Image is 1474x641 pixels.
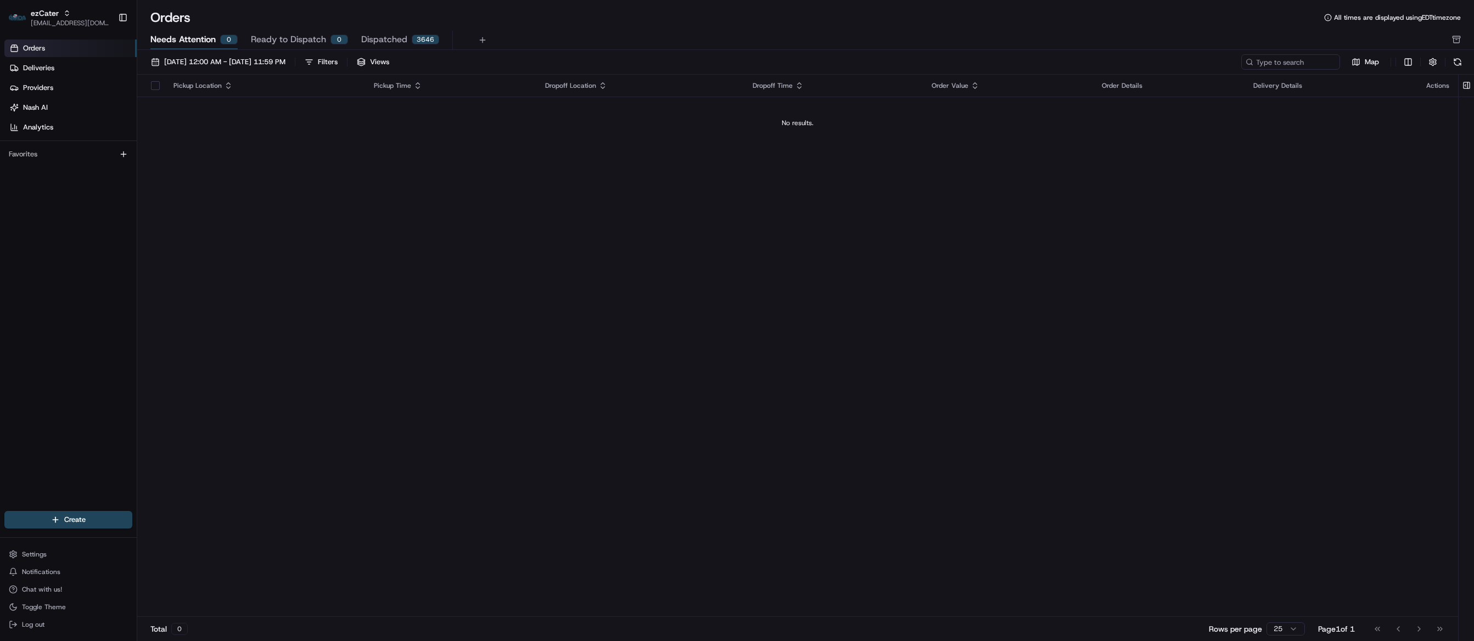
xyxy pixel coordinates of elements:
[22,567,60,576] span: Notifications
[4,511,132,528] button: Create
[4,40,137,57] a: Orders
[164,57,285,67] span: [DATE] 12:00 AM - [DATE] 11:59 PM
[22,550,47,559] span: Settings
[251,33,326,46] span: Ready to Dispatch
[22,603,66,611] span: Toggle Theme
[932,81,1084,90] div: Order Value
[1334,13,1461,22] span: All times are displayed using EDT timezone
[352,54,394,70] button: Views
[31,19,109,27] button: [EMAIL_ADDRESS][DOMAIN_NAME]
[300,54,343,70] button: Filters
[4,617,132,632] button: Log out
[374,81,528,90] div: Pickup Time
[4,119,137,136] a: Analytics
[1102,81,1236,90] div: Order Details
[4,99,137,116] a: Nash AI
[4,599,132,615] button: Toggle Theme
[1344,55,1386,69] button: Map
[23,103,48,113] span: Nash AI
[4,564,132,580] button: Notifications
[173,81,356,90] div: Pickup Location
[22,620,44,629] span: Log out
[4,4,114,31] button: ezCaterezCater[EMAIL_ADDRESS][DOMAIN_NAME]
[4,145,132,163] div: Favorites
[1426,81,1449,90] div: Actions
[171,623,188,635] div: 0
[412,35,439,44] div: 3646
[64,515,86,525] span: Create
[545,81,735,90] div: Dropoff Location
[9,14,26,21] img: ezCater
[22,585,62,594] span: Chat with us!
[1253,81,1409,90] div: Delivery Details
[4,59,137,77] a: Deliveries
[31,8,59,19] button: ezCater
[23,63,54,73] span: Deliveries
[4,582,132,597] button: Chat with us!
[142,119,1454,127] div: No results.
[1365,57,1379,67] span: Map
[150,33,216,46] span: Needs Attention
[150,9,190,26] h1: Orders
[23,122,53,132] span: Analytics
[4,79,137,97] a: Providers
[150,623,188,635] div: Total
[23,43,45,53] span: Orders
[4,547,132,562] button: Settings
[330,35,348,44] div: 0
[370,57,389,67] span: Views
[361,33,407,46] span: Dispatched
[220,35,238,44] div: 0
[23,83,53,93] span: Providers
[1241,54,1340,70] input: Type to search
[1209,623,1262,634] p: Rows per page
[753,81,914,90] div: Dropoff Time
[318,57,338,67] div: Filters
[1318,623,1355,634] div: Page 1 of 1
[146,54,290,70] button: [DATE] 12:00 AM - [DATE] 11:59 PM
[1450,54,1465,70] button: Refresh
